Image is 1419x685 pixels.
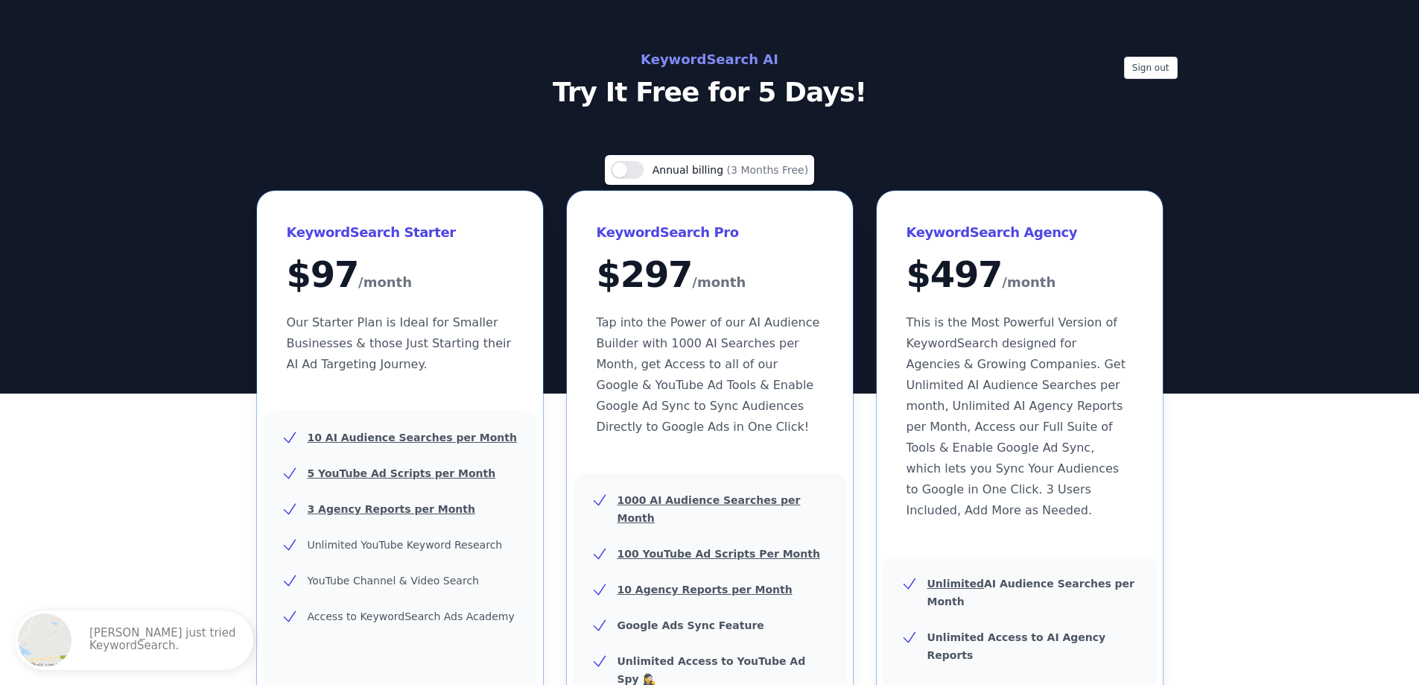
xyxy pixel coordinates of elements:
u: 1000 AI Audience Searches per Month [618,494,801,524]
span: (3 Months Free) [727,164,809,176]
u: 100 YouTube Ad Scripts Per Month [618,548,820,560]
u: 10 AI Audience Searches per Month [308,432,517,443]
u: 5 YouTube Ad Scripts per Month [308,467,496,479]
span: Annual billing [653,164,727,176]
h3: KeywordSearch Starter [287,221,513,244]
b: Unlimited Access to AI Agency Reports [927,631,1106,661]
p: Try It Free for 5 Days! [376,78,1044,107]
u: Unlimited [927,578,985,590]
div: $ 97 [287,256,513,294]
span: Access to KeywordSearch Ads Academy [308,610,515,622]
div: $ 497 [907,256,1133,294]
b: Unlimited Access to YouTube Ad Spy 🕵️‍♀️ [618,655,806,685]
span: /month [358,271,412,294]
u: 10 Agency Reports per Month [618,584,793,596]
span: Unlimited YouTube Keyword Research [308,539,503,551]
img: South Africa [18,613,72,667]
p: [PERSON_NAME] just tried KeywordSearch. [89,627,238,654]
h2: KeywordSearch AI [376,48,1044,72]
span: This is the Most Powerful Version of KeywordSearch designed for Agencies & Growing Companies. Get... [907,315,1126,517]
span: YouTube Channel & Video Search [308,575,479,587]
h3: KeywordSearch Pro [597,221,823,244]
button: Sign out [1124,57,1178,79]
span: /month [1002,271,1055,294]
span: Tap into the Power of our AI Audience Builder with 1000 AI Searches per Month, get Access to all ... [597,315,820,434]
h3: KeywordSearch Agency [907,221,1133,244]
b: Google Ads Sync Feature [618,619,764,631]
u: 3 Agency Reports per Month [308,503,475,515]
span: /month [692,271,746,294]
div: $ 297 [597,256,823,294]
b: AI Audience Searches per Month [927,578,1135,607]
span: Our Starter Plan is Ideal for Smaller Businesses & those Just Starting their AI Ad Targeting Jour... [287,315,512,371]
